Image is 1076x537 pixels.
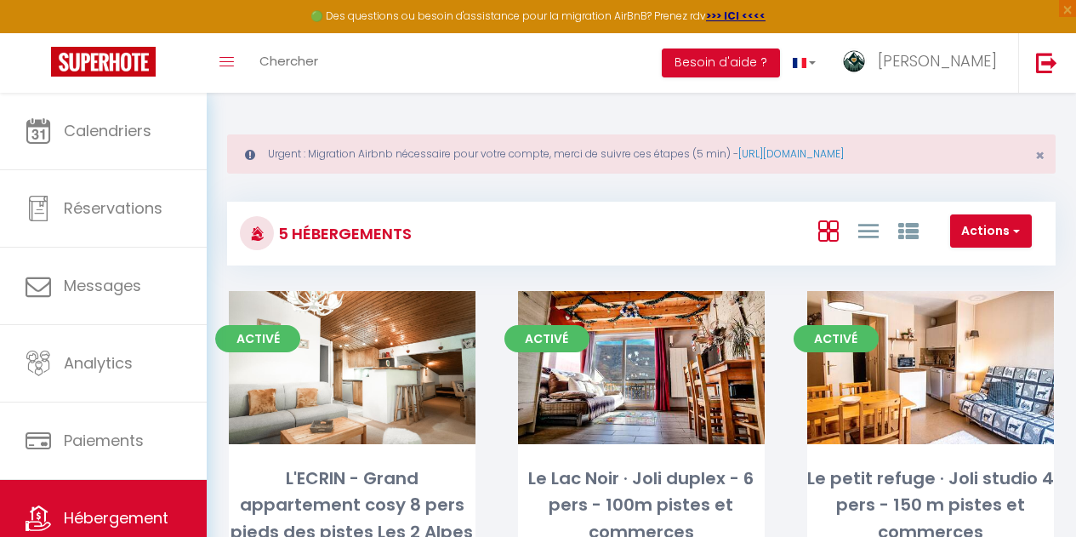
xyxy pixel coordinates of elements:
[259,52,318,70] span: Chercher
[64,352,133,374] span: Analytics
[504,325,589,352] span: Activé
[247,33,331,93] a: Chercher
[1035,148,1045,163] button: Close
[51,47,156,77] img: Super Booking
[898,216,919,244] a: Vue par Groupe
[878,50,997,71] span: [PERSON_NAME]
[64,197,162,219] span: Réservations
[794,325,879,352] span: Activé
[274,214,412,253] h3: 5 Hébergements
[64,120,151,141] span: Calendriers
[858,216,879,244] a: Vue en Liste
[64,275,141,296] span: Messages
[215,325,300,352] span: Activé
[828,33,1018,93] a: ... [PERSON_NAME]
[950,214,1032,249] button: Actions
[818,216,839,244] a: Vue en Box
[662,49,780,77] button: Besoin d'aide ?
[227,134,1056,174] div: Urgent : Migration Airbnb nécessaire pour votre compte, merci de suivre ces étapes (5 min) -
[1035,145,1045,166] span: ×
[64,430,144,451] span: Paiements
[64,507,168,528] span: Hébergement
[1036,52,1057,73] img: logout
[738,146,844,161] a: [URL][DOMAIN_NAME]
[841,49,867,74] img: ...
[706,9,766,23] a: >>> ICI <<<<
